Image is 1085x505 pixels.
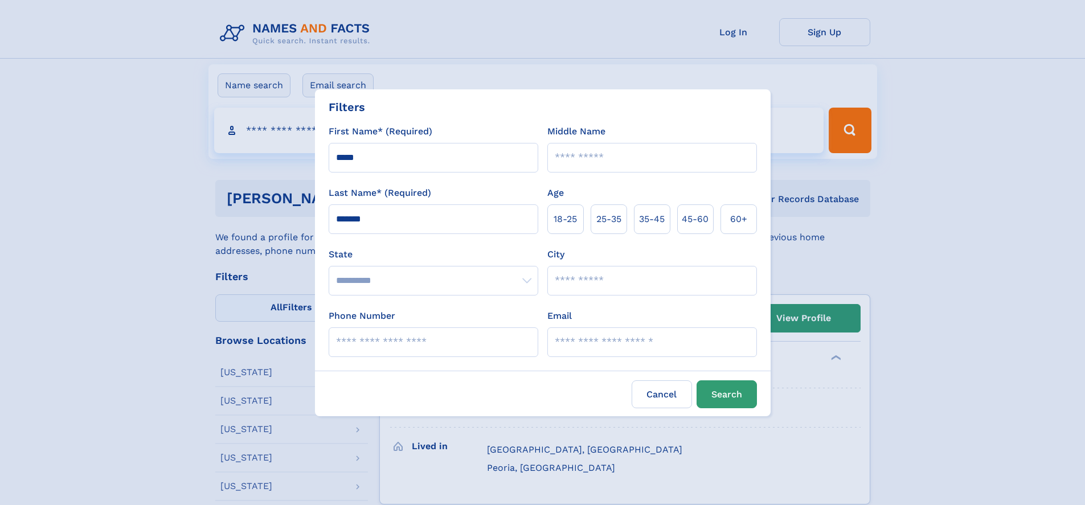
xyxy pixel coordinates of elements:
[547,309,572,323] label: Email
[547,186,564,200] label: Age
[639,212,665,226] span: 35‑45
[596,212,621,226] span: 25‑35
[547,248,564,261] label: City
[547,125,605,138] label: Middle Name
[697,380,757,408] button: Search
[329,248,538,261] label: State
[682,212,709,226] span: 45‑60
[632,380,692,408] label: Cancel
[329,98,365,116] div: Filters
[329,125,432,138] label: First Name* (Required)
[329,309,395,323] label: Phone Number
[554,212,577,226] span: 18‑25
[730,212,747,226] span: 60+
[329,186,431,200] label: Last Name* (Required)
